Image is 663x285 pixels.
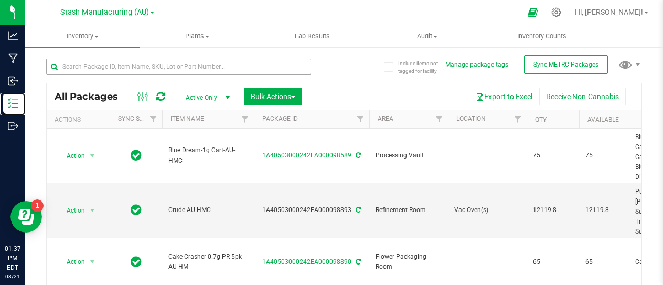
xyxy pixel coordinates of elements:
span: select [86,203,99,218]
iframe: Resource center [10,201,42,233]
button: Export to Excel [469,88,539,105]
inline-svg: Outbound [8,121,18,131]
span: Action [57,203,85,218]
span: Bulk Actions [251,92,295,101]
span: Inventory Counts [503,31,581,41]
span: 12119.8 [585,205,625,215]
div: Manage settings [550,7,563,17]
span: In Sync [131,255,142,269]
a: 1A40503000242EA000098589 [262,152,351,159]
button: Sync METRC Packages [524,55,608,74]
span: select [86,255,99,269]
span: Action [57,255,85,269]
span: 65 [533,257,573,267]
p: 08/21 [5,272,20,280]
span: Refinement Room [376,205,442,215]
span: Lab Results [281,31,344,41]
a: Audit [370,25,485,47]
div: Actions [55,116,105,123]
span: Inventory [25,31,140,41]
a: 1A40503000242EA000098890 [262,258,351,266]
span: Sync from Compliance System [354,258,361,266]
a: Qty [535,116,547,123]
span: Audit [370,31,484,41]
p: 01:37 PM EDT [5,244,20,272]
button: Receive Non-Cannabis [539,88,626,105]
span: Include items not tagged for facility [398,59,451,75]
span: Sync from Compliance System [354,206,361,214]
a: Filter [509,110,527,128]
inline-svg: Inbound [8,76,18,86]
a: Location [456,115,486,122]
span: In Sync [131,203,142,217]
span: 65 [585,257,625,267]
span: All Packages [55,91,129,102]
iframe: Resource center unread badge [31,199,44,212]
span: Stash Manufacturing (AU) [60,8,149,17]
span: Sync METRC Packages [533,61,598,68]
a: Item Name [170,115,204,122]
span: Plants [141,31,254,41]
button: Bulk Actions [244,88,302,105]
a: Package ID [262,115,298,122]
button: Manage package tags [445,60,508,69]
a: Sync Status [118,115,158,122]
span: Processing Vault [376,151,442,161]
span: Blue Dream-1g Cart-AU-HMC [168,145,248,165]
span: select [86,149,99,163]
span: Vac Oven(s) [454,205,520,215]
span: In Sync [131,148,142,163]
span: Cake Crasher-0.7g PR 5pk-AU-HM [168,252,248,272]
span: Hi, [PERSON_NAME]! [575,8,643,16]
div: 1A40503000242EA000098893 [252,205,371,215]
inline-svg: Analytics [8,30,18,41]
span: 12119.8 [533,205,573,215]
a: Filter [237,110,254,128]
inline-svg: Manufacturing [8,53,18,64]
a: Inventory [25,25,140,47]
a: Inventory Counts [485,25,600,47]
a: Filter [431,110,448,128]
a: Lab Results [255,25,370,47]
span: Open Ecommerce Menu [521,2,544,23]
input: Search Package ID, Item Name, SKU, Lot or Part Number... [46,59,311,75]
span: 75 [533,151,573,161]
span: Flower Packaging Room [376,252,442,272]
a: Available [587,116,619,123]
a: Plants [140,25,255,47]
inline-svg: Inventory [8,98,18,109]
a: Filter [145,110,162,128]
span: Crude-AU-HMC [168,205,248,215]
a: Filter [352,110,369,128]
span: Action [57,149,85,163]
span: Sync from Compliance System [354,152,361,159]
span: 75 [585,151,625,161]
a: Area [378,115,393,122]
